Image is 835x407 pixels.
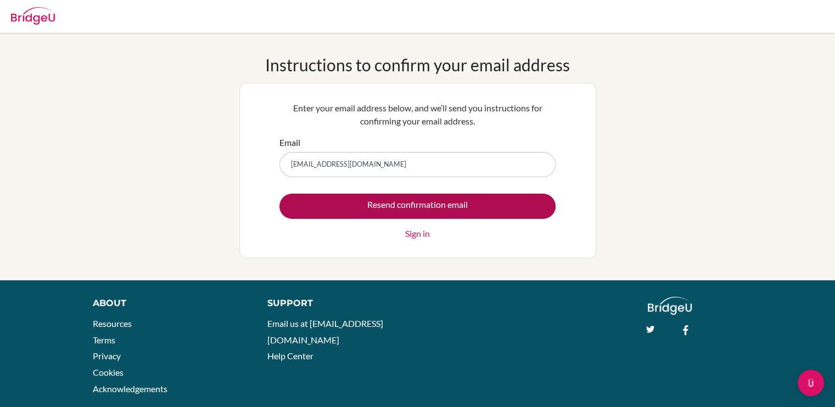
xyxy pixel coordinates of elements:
[93,383,167,394] a: Acknowledgements
[648,297,692,315] img: logo_white@2x-f4f0deed5e89b7ecb1c2cc34c3e3d731f90f0f143d5ea2071677605dd97b5244.png
[93,351,121,361] a: Privacy
[93,297,243,310] div: About
[267,297,406,310] div: Support
[279,136,300,149] label: Email
[267,318,383,345] a: Email us at [EMAIL_ADDRESS][DOMAIN_NAME]
[93,367,124,377] a: Cookies
[279,101,556,128] p: Enter your email address below, and we’ll send you instructions for confirming your email address.
[798,370,824,396] div: Open Intercom Messenger
[405,227,430,240] a: Sign in
[265,55,570,75] h1: Instructions to confirm your email address
[93,335,115,345] a: Terms
[11,7,55,25] img: Bridge-U
[93,318,132,329] a: Resources
[279,194,556,219] input: Resend confirmation email
[267,351,313,361] a: Help Center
